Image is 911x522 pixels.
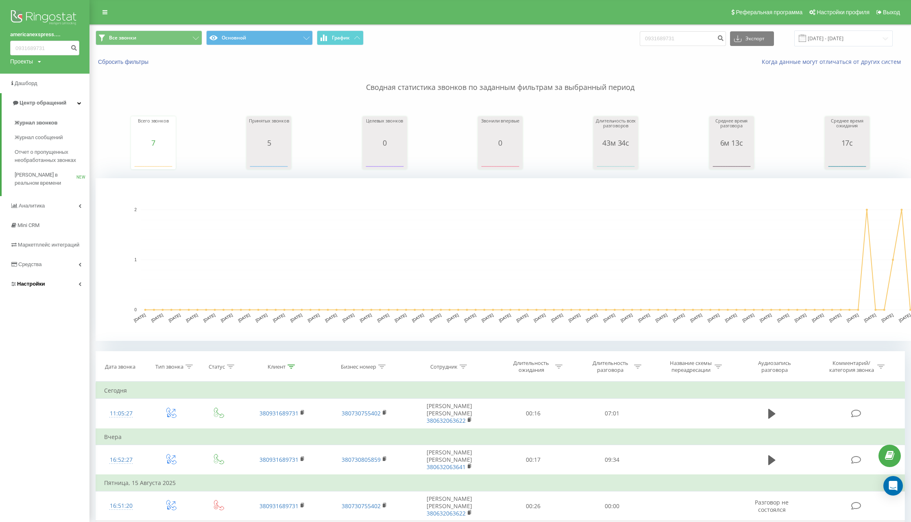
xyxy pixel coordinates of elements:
[133,312,146,323] text: [DATE]
[516,312,529,323] text: [DATE]
[394,312,407,323] text: [DATE]
[405,399,494,429] td: [PERSON_NAME] [PERSON_NAME]
[573,445,652,475] td: 09:34
[480,147,521,171] svg: A chart.
[588,360,632,373] div: Длительность разговора
[324,312,338,323] text: [DATE]
[342,409,381,417] a: 380730755402
[828,312,842,323] text: [DATE]
[430,363,458,370] div: Сотрудник
[15,171,76,187] span: [PERSON_NAME] в реальном времени
[846,312,859,323] text: [DATE]
[206,31,313,45] button: Основной
[827,139,867,147] div: 17с
[863,312,877,323] text: [DATE]
[463,312,477,323] text: [DATE]
[411,312,425,323] text: [DATE]
[290,312,303,323] text: [DATE]
[533,312,546,323] text: [DATE]
[640,31,726,46] input: Поиск по номеру
[759,312,772,323] text: [DATE]
[494,491,573,521] td: 00:26
[762,58,905,66] a: Когда данные могут отличаться от других систем
[595,147,636,171] div: A chart.
[711,139,752,147] div: 6м 13с
[364,147,405,171] svg: A chart.
[15,145,89,168] a: Отчет о пропущенных необработанных звонках
[10,31,79,39] a: americanexspress....
[104,452,138,468] div: 16:52:27
[15,133,63,142] span: Журнал сообщений
[827,118,867,139] div: Среднее время ожидания
[96,58,153,66] button: Сбросить фильтры
[10,8,79,28] img: Ringostat logo
[881,312,894,323] text: [DATE]
[104,406,138,422] div: 11:05:27
[364,118,405,139] div: Целевых звонков
[341,363,376,370] div: Бизнес номер
[185,312,198,323] text: [DATE]
[427,509,466,517] a: 380632063622
[427,417,466,424] a: 380632063622
[724,312,738,323] text: [DATE]
[377,312,390,323] text: [DATE]
[15,168,89,190] a: [PERSON_NAME] в реальном времениNEW
[259,456,299,463] a: 380931689731
[259,502,299,510] a: 380931689731
[742,312,755,323] text: [DATE]
[248,139,289,147] div: 5
[17,281,45,287] span: Настройки
[209,363,225,370] div: Статус
[550,312,564,323] text: [DATE]
[248,147,289,171] svg: A chart.
[827,147,867,171] div: A chart.
[446,312,460,323] text: [DATE]
[109,35,136,41] span: Все звонки
[2,93,89,113] a: Центр обращений
[573,399,652,429] td: 07:01
[481,312,494,323] text: [DATE]
[10,57,33,66] div: Проекты
[104,498,138,514] div: 16:51:20
[259,409,299,417] a: 380931689731
[711,118,752,139] div: Среднее время разговора
[272,312,286,323] text: [DATE]
[817,9,870,15] span: Настройки профиля
[20,100,66,106] span: Центр обращений
[238,312,251,323] text: [DATE]
[96,382,905,399] td: Сегодня
[494,445,573,475] td: 00:17
[359,312,373,323] text: [DATE]
[828,360,875,373] div: Комментарий/категория звонка
[755,498,789,513] span: Разговор не состоялся
[96,66,905,93] p: Сводная статистика звонков по заданным фильтрам за выбранный период
[19,203,45,209] span: Аналитика
[364,139,405,147] div: 0
[15,80,37,86] span: Дашборд
[150,312,164,323] text: [DATE]
[480,139,521,147] div: 0
[105,363,135,370] div: Дата звонка
[255,312,268,323] text: [DATE]
[689,312,703,323] text: [DATE]
[307,312,320,323] text: [DATE]
[15,119,57,127] span: Журнал звонков
[342,312,355,323] text: [DATE]
[573,491,652,521] td: 00:00
[669,360,713,373] div: Название схемы переадресации
[15,130,89,145] a: Журнал сообщений
[811,312,825,323] text: [DATE]
[96,429,905,445] td: Вчера
[776,312,790,323] text: [DATE]
[155,363,183,370] div: Тип звонка
[510,360,553,373] div: Длительность ожидания
[168,312,181,323] text: [DATE]
[133,147,174,171] svg: A chart.
[133,118,174,139] div: Всего звонков
[585,312,599,323] text: [DATE]
[134,308,137,312] text: 0
[595,118,636,139] div: Длительность всех разговоров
